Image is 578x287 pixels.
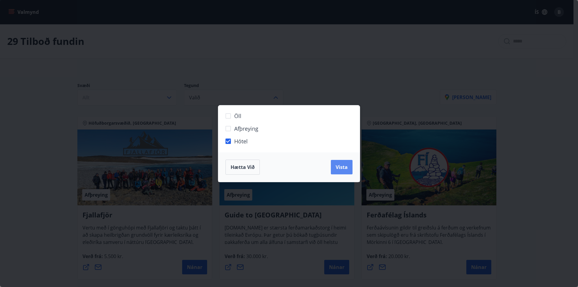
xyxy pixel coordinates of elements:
[231,164,255,170] span: Hætta við
[234,125,258,133] span: Afþreying
[336,164,348,170] span: Vista
[234,137,248,145] span: Hótel
[234,112,241,120] span: Öll
[225,160,260,175] button: Hætta við
[331,160,353,174] button: Vista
